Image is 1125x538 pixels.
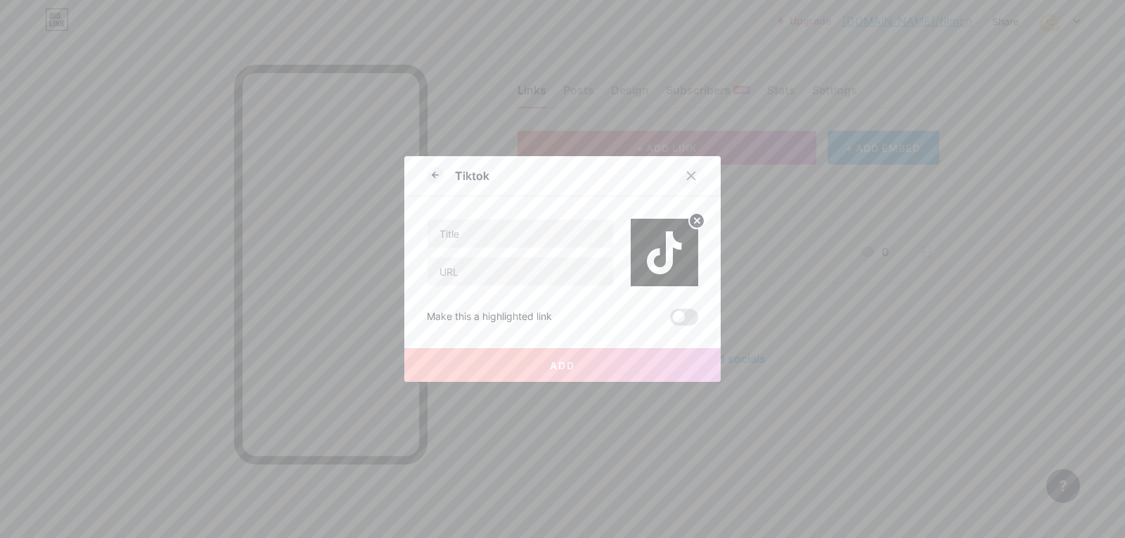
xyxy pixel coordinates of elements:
img: link_thumbnail [631,219,698,286]
input: URL [427,257,613,286]
button: Add [404,348,721,382]
div: Tiktok [455,167,489,184]
span: Add [550,359,575,371]
input: Title [427,219,613,248]
div: Make this a highlighted link [427,309,552,326]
